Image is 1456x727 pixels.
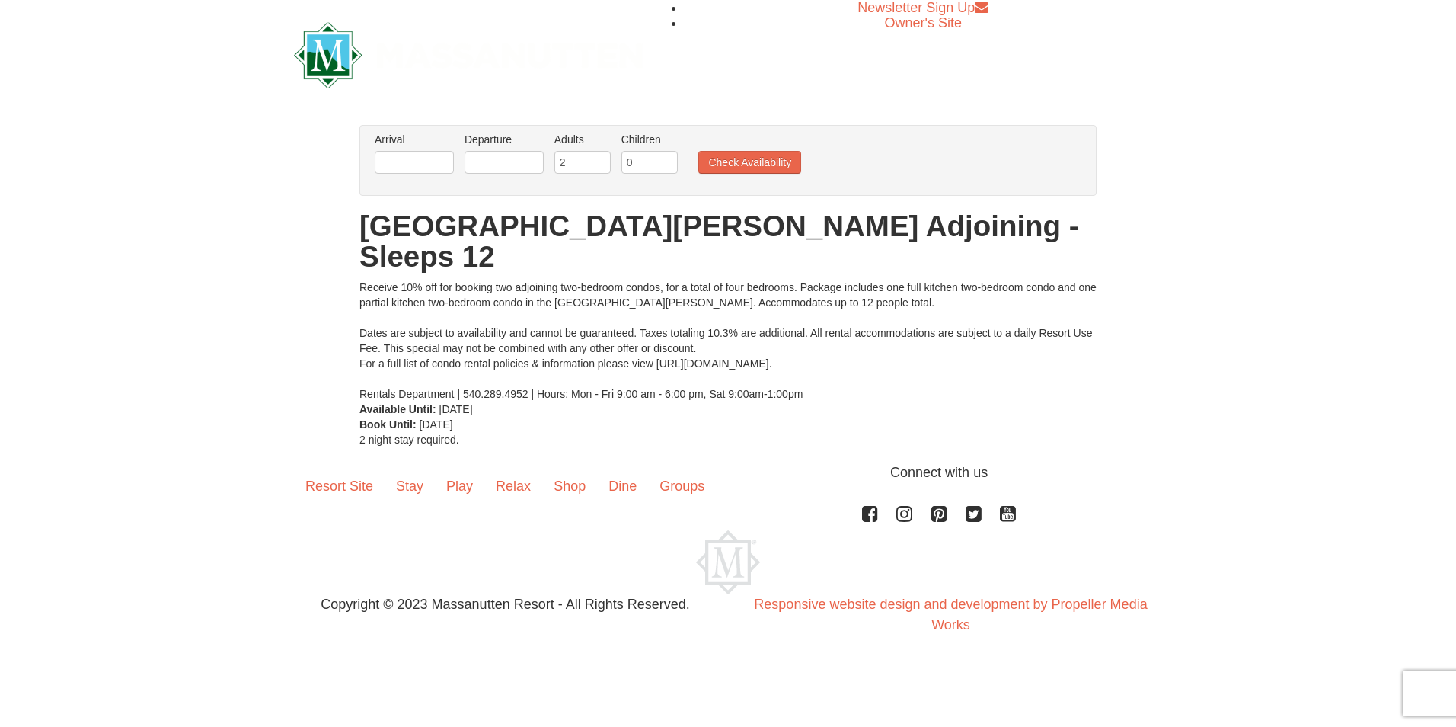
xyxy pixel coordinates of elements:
a: Relax [484,463,542,510]
a: Groups [648,463,716,510]
a: Massanutten Resort [294,35,643,71]
a: Shop [542,463,597,510]
p: Copyright © 2023 Massanutten Resort - All Rights Reserved. [283,594,728,615]
strong: Book Until: [359,418,417,431]
a: Responsive website design and development by Propeller Media Works [754,597,1147,633]
img: Massanutten Resort Logo [294,22,643,88]
a: Play [435,463,484,510]
span: [DATE] [420,418,453,431]
label: Departure [465,132,544,147]
p: Connect with us [294,463,1162,483]
button: Check Availability [698,151,801,174]
a: Stay [385,463,435,510]
a: Resort Site [294,463,385,510]
label: Children [621,132,678,147]
img: Massanutten Resort Logo [696,530,760,594]
span: [DATE] [439,403,473,415]
label: Arrival [375,132,454,147]
a: Owner's Site [885,15,962,30]
label: Adults [554,132,611,147]
a: Dine [597,463,648,510]
strong: Available Until: [359,403,436,415]
span: 2 night stay required. [359,434,459,446]
h1: [GEOGRAPHIC_DATA][PERSON_NAME] Adjoining - Sleeps 12 [359,211,1097,272]
div: Receive 10% off for booking two adjoining two-bedroom condos, for a total of four bedrooms. Packa... [359,280,1097,402]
